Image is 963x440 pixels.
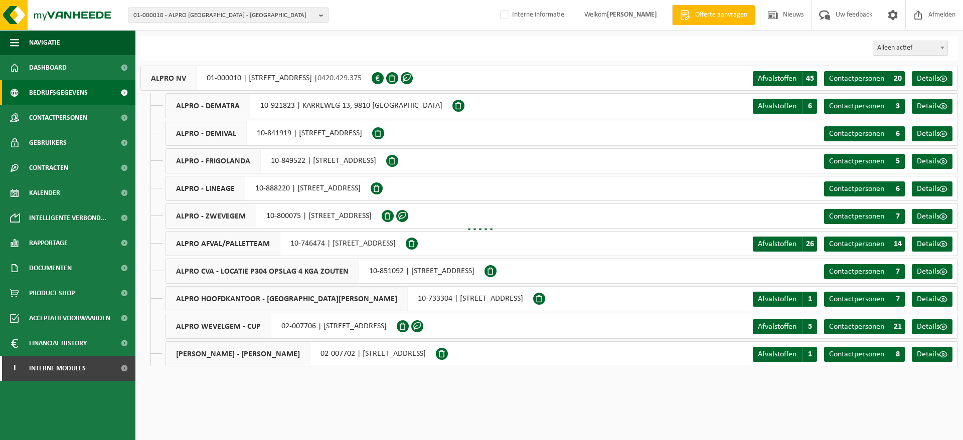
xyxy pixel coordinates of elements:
[29,331,87,356] span: Financial History
[693,10,750,20] span: Offerte aanvragen
[829,130,884,138] span: Contactpersonen
[29,130,67,155] span: Gebruikers
[912,126,952,141] a: Details
[890,347,905,362] span: 8
[753,319,817,334] a: Afvalstoffen 5
[150,41,222,56] li: Business Partner
[824,319,905,334] a: Contactpersonen 21
[166,341,436,366] div: 02-007702 | [STREET_ADDRESS]
[912,181,952,196] a: Details
[29,205,107,231] span: Intelligente verbond...
[29,180,60,205] span: Kalender
[890,181,905,196] span: 6
[802,99,817,114] span: 6
[758,75,796,83] span: Afvalstoffen
[917,185,939,193] span: Details
[10,356,19,381] span: I
[802,347,817,362] span: 1
[917,295,939,303] span: Details
[140,66,372,91] div: 01-000010 | [STREET_ADDRESS] |
[890,126,905,141] span: 6
[133,8,315,23] span: 01-000010 - ALPRO [GEOGRAPHIC_DATA] - [GEOGRAPHIC_DATA]
[912,292,952,307] a: Details
[912,264,952,279] a: Details
[753,237,817,252] a: Afvalstoffen 26
[912,71,952,86] a: Details
[890,319,905,334] span: 21
[824,292,905,307] a: Contactpersonen 7
[829,157,884,165] span: Contactpersonen
[758,350,796,358] span: Afvalstoffen
[824,347,905,362] a: Contactpersonen 8
[29,356,86,381] span: Interne modules
[166,314,271,338] span: ALPRO WEVELGEM - CUP
[166,176,245,200] span: ALPRO - LINEAGE
[166,203,382,229] div: 10-800075 | [STREET_ADDRESS]
[753,347,817,362] a: Afvalstoffen 1
[917,130,939,138] span: Details
[758,323,796,331] span: Afvalstoffen
[912,237,952,252] a: Details
[890,292,905,307] span: 7
[912,319,952,334] a: Details
[829,295,884,303] span: Contactpersonen
[824,126,905,141] a: Contactpersonen 6
[829,268,884,276] span: Contactpersonen
[166,204,256,228] span: ALPRO - ZWEVEGEM
[829,185,884,193] span: Contactpersonen
[824,237,905,252] a: Contactpersonen 14
[753,99,817,114] a: Afvalstoffen 6
[753,292,817,307] a: Afvalstoffen 1
[917,350,939,358] span: Details
[917,323,939,331] span: Details
[912,154,952,169] a: Details
[890,99,905,114] span: 3
[128,8,329,23] button: 01-000010 - ALPRO [GEOGRAPHIC_DATA] - [GEOGRAPHIC_DATA]
[824,264,905,279] a: Contactpersonen 7
[29,306,110,331] span: Acceptatievoorwaarden
[890,237,905,252] span: 14
[607,11,657,19] strong: [PERSON_NAME]
[29,55,67,80] span: Dashboard
[758,295,796,303] span: Afvalstoffen
[829,75,884,83] span: Contactpersonen
[829,350,884,358] span: Contactpersonen
[829,240,884,248] span: Contactpersonen
[166,94,250,118] span: ALPRO - DEMATRA
[672,5,755,25] a: Offerte aanvragen
[498,8,564,23] label: Interne informatie
[29,281,75,306] span: Product Shop
[912,209,952,224] a: Details
[917,268,939,276] span: Details
[166,259,359,283] span: ALPRO CVA - LOCATIE P304 OPSLAG 4 KGA ZOUTEN
[912,347,952,362] a: Details
[890,71,905,86] span: 20
[917,240,939,248] span: Details
[141,66,197,90] span: ALPRO NV
[166,121,247,145] span: ALPRO - DEMIVAL
[166,93,452,118] div: 10-921823 | KARREWEG 13, 9810 [GEOGRAPHIC_DATA]
[917,102,939,110] span: Details
[753,71,817,86] a: Afvalstoffen 45
[829,102,884,110] span: Contactpersonen
[166,286,533,311] div: 10-733304 | [STREET_ADDRESS]
[758,102,796,110] span: Afvalstoffen
[166,232,280,256] span: ALPRO AFVAL/PALLETTEAM
[317,74,362,82] span: 0420.429.375
[824,209,905,224] a: Contactpersonen 7
[873,41,948,56] span: Alleen actief
[29,105,87,130] span: Contactpersonen
[802,292,817,307] span: 1
[802,71,817,86] span: 45
[29,231,68,256] span: Rapportage
[802,319,817,334] span: 5
[29,155,68,180] span: Contracten
[824,181,905,196] a: Contactpersonen 6
[802,237,817,252] span: 26
[829,212,884,221] span: Contactpersonen
[166,149,261,173] span: ALPRO - FRIGOLANDA
[890,209,905,224] span: 7
[890,154,905,169] span: 5
[824,71,905,86] a: Contactpersonen 20
[166,176,371,201] div: 10-888220 | [STREET_ADDRESS]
